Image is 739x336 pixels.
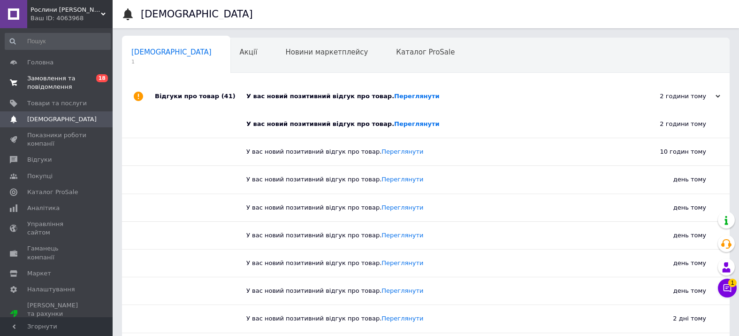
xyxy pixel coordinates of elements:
[240,48,258,56] span: Акції
[27,74,87,91] span: Замовлення та повідомлення
[27,244,87,261] span: Гаманець компанії
[27,220,87,237] span: Управління сайтом
[30,14,113,23] div: Ваш ID: 4063968
[246,314,612,323] div: У вас новий позитивний відгук про товар.
[626,92,720,101] div: 2 години тому
[27,156,52,164] span: Відгуки
[246,259,612,267] div: У вас новий позитивний відгук про товар.
[246,231,612,240] div: У вас новий позитивний відгук про товар.
[381,232,423,239] a: Переглянути
[381,259,423,266] a: Переглянути
[612,194,730,221] div: день тому
[30,6,101,14] span: Рослини Мрія Розсадник Декоративних Рослин
[612,277,730,305] div: день тому
[394,93,440,100] a: Переглянути
[612,222,730,249] div: день тому
[27,172,53,180] span: Покупці
[27,58,53,67] span: Головна
[381,287,423,294] a: Переглянути
[718,279,737,297] button: Чат з покупцем1
[246,175,612,184] div: У вас новий позитивний відгук про товар.
[27,115,97,124] span: [DEMOGRAPHIC_DATA]
[246,287,612,295] div: У вас новий позитивний відгук про товар.
[381,315,423,322] a: Переглянути
[612,138,730,165] div: 10 годин тому
[27,99,87,108] span: Товари та послуги
[27,131,87,148] span: Показники роботи компанії
[394,120,440,127] a: Переглянути
[612,166,730,193] div: день тому
[131,48,212,56] span: [DEMOGRAPHIC_DATA]
[155,82,246,110] div: Відгуки про товар
[612,305,730,332] div: 2 дні тому
[285,48,368,56] span: Новини маркетплейсу
[246,203,612,212] div: У вас новий позитивний відгук про товар.
[96,74,108,82] span: 18
[612,250,730,277] div: день тому
[381,204,423,211] a: Переглянути
[381,176,423,183] a: Переглянути
[27,285,75,294] span: Налаштування
[396,48,455,56] span: Каталог ProSale
[381,148,423,155] a: Переглянути
[728,276,737,284] span: 1
[27,188,78,196] span: Каталог ProSale
[27,204,60,212] span: Аналітика
[246,148,612,156] div: У вас новий позитивний відгук про товар.
[246,92,626,101] div: У вас новий позитивний відгук про товар.
[246,120,612,128] div: У вас новий позитивний відгук про товар.
[612,110,730,138] div: 2 години тому
[27,301,87,327] span: [PERSON_NAME] та рахунки
[27,269,51,278] span: Маркет
[131,58,212,65] span: 1
[221,93,236,100] span: (41)
[5,33,111,50] input: Пошук
[141,8,253,20] h1: [DEMOGRAPHIC_DATA]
